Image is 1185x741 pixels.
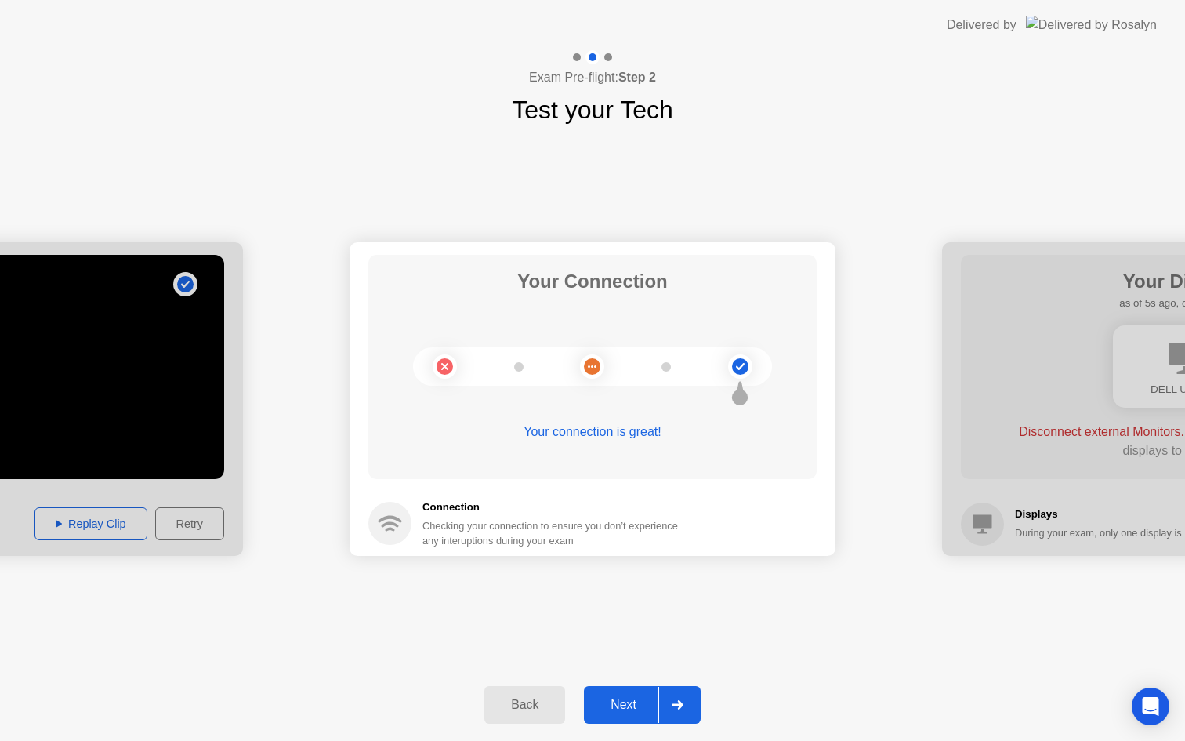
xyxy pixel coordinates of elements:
div: Your connection is great! [368,423,817,441]
button: Next [584,686,701,724]
h1: Your Connection [517,267,668,296]
h1: Test your Tech [512,91,673,129]
div: Next [589,698,658,712]
div: Checking your connection to ensure you don’t experience any interuptions during your exam [422,518,687,548]
div: Open Intercom Messenger [1132,688,1169,725]
b: Step 2 [618,71,656,84]
h5: Connection [422,499,687,515]
button: Back [484,686,565,724]
h4: Exam Pre-flight: [529,68,656,87]
div: Back [489,698,560,712]
div: Delivered by [947,16,1016,35]
img: Delivered by Rosalyn [1026,16,1157,34]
